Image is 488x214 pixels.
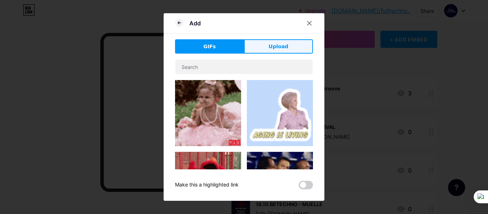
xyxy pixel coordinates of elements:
img: Gihpy [175,80,241,146]
span: GIFs [203,43,216,50]
input: Search [175,60,313,74]
button: Upload [244,39,313,54]
div: Add [189,19,201,28]
img: Gihpy [247,80,313,146]
span: Upload [269,43,288,50]
div: Make this a highlighted link [175,181,239,189]
button: GIFs [175,39,244,54]
img: Gihpy [175,152,241,202]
